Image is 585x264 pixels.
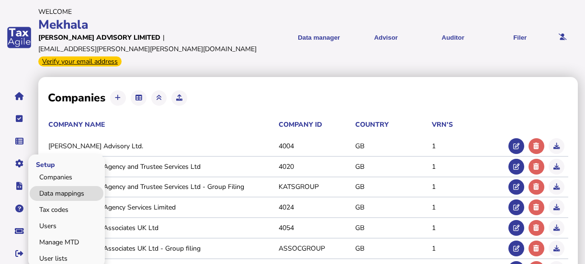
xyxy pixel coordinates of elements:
button: Export companies to Excel [131,90,146,106]
th: Country [355,120,431,136]
div: [PERSON_NAME] Advisory Limited [38,33,160,42]
button: Manage settings [9,154,29,174]
td: [PERSON_NAME] Agency and Trustee Services Ltd - Group Filing [48,182,278,192]
h2: Companies [48,89,568,108]
button: Tasks [9,109,29,129]
button: Auditor [423,26,483,49]
td: 1 [431,141,508,151]
td: 4024 [278,202,355,212]
td: GB [355,223,431,233]
a: Data mappings [30,186,103,201]
span: Setup [28,153,60,175]
td: GB [355,243,431,253]
td: GB [355,141,431,151]
button: Home [9,86,29,106]
td: GB [355,182,431,192]
div: [EMAIL_ADDRESS][PERSON_NAME][PERSON_NAME][DOMAIN_NAME] [38,44,257,54]
td: 4004 [278,141,355,151]
button: Upload a single company [171,90,187,106]
td: [PERSON_NAME] Agency Services Limited [48,202,278,212]
button: Sign out [9,243,29,264]
th: Company Name [48,120,278,136]
div: Welcome [38,7,265,16]
div: | [163,33,165,42]
td: GB [355,202,431,212]
div: Mekhala [38,16,265,33]
button: Shows a dropdown of VAT Advisor options [356,26,416,49]
td: [PERSON_NAME] Advisory Ltd. [48,141,278,151]
td: 4020 [278,162,355,172]
button: Help pages [9,198,29,219]
button: Developer hub links [9,176,29,196]
td: 4054 [278,223,355,233]
a: Users [30,219,103,233]
td: 1 [431,202,508,212]
td: 1 [431,243,508,253]
td: 1 [431,162,508,172]
button: Shows a dropdown of Data manager options [289,26,349,49]
td: KATSGROUP [278,182,355,192]
button: Filer [490,26,550,49]
td: [PERSON_NAME] Agency and Trustee Services Ltd [48,162,278,172]
i: Email needs to be verified [559,34,567,40]
td: ASSOCGROUP [278,243,355,253]
i: Data manager [15,141,23,142]
div: Verify your email address [38,56,122,66]
menu: navigate products [270,26,550,49]
button: Add a new company [110,90,126,106]
a: Manage MTD [30,235,103,250]
button: Upload companies from Excel [151,90,167,106]
button: Raise a support ticket [9,221,29,241]
button: Data manager [9,131,29,151]
td: 1 [431,182,508,192]
th: Company ID [278,120,355,136]
a: Tax codes [30,202,103,217]
a: Companies [30,170,103,185]
td: [PERSON_NAME] Associates UK Ltd [48,223,278,233]
td: 1 [431,223,508,233]
td: [PERSON_NAME] Associates UK Ltd - Group filing [48,243,278,253]
td: GB [355,162,431,172]
th: VRN's [431,120,508,136]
